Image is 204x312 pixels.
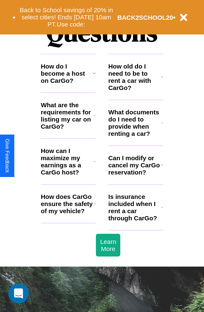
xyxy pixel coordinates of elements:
h3: Is insurance included when I rent a car through CarGo? [109,193,161,222]
div: Give Feedback [4,139,10,173]
b: BACK2SCHOOL20 [117,14,173,21]
h3: How old do I need to be to rent a car with CarGo? [109,63,161,91]
h3: What documents do I need to provide when renting a car? [109,108,162,137]
h3: What are the requirements for listing my car on CarGo? [41,101,93,130]
h3: Can I modify or cancel my CarGo reservation? [109,154,161,176]
h3: How can I maximize my earnings as a CarGo host? [41,147,93,176]
h3: How does CarGo ensure the safety of my vehicle? [41,193,93,214]
button: Back to School savings of 20% in select cities! Ends [DATE] 10am PT.Use code: [16,4,117,30]
div: Open Intercom Messenger [8,283,29,304]
button: Learn More [96,234,120,256]
h3: How do I become a host on CarGo? [41,63,93,84]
